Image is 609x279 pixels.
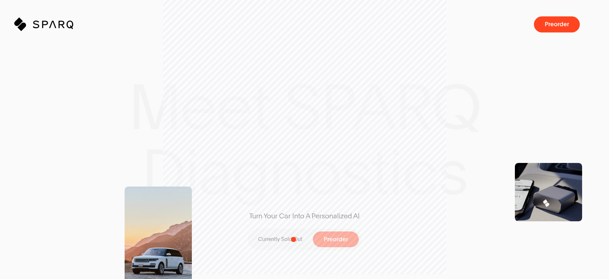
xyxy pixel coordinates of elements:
[545,21,569,28] span: Preorder
[417,96,484,197] img: SPARQ Diagnostics being inserting into an OBD Port
[324,236,348,243] span: Preorder
[249,211,360,221] span: Turn Your Car Into A Personalized AI
[313,231,359,248] button: Preorder
[236,211,374,221] span: Turn Your Car Into A Personalized AI
[258,236,302,243] p: Currently Sold Out
[515,163,582,221] img: Product Shot of a SPARQ Diagnostics Device
[27,92,94,193] img: SPARQ app open in an iPhone on the Table
[534,16,580,32] button: Preorder a SPARQ Diagnostics Device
